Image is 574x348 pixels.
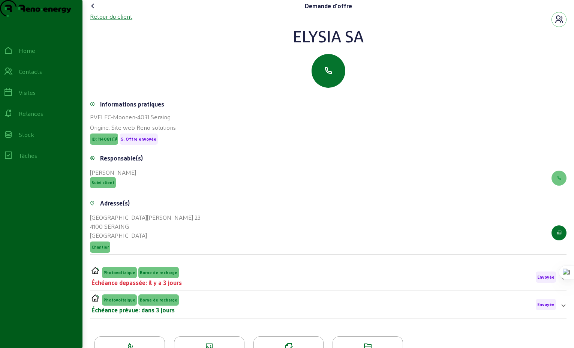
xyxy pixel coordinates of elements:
[121,136,156,142] span: 5. Offre envoyée
[140,297,177,303] span: Borne de recharge
[537,274,555,280] span: Envoyée
[100,199,130,208] div: Adresse(s)
[91,306,179,315] div: Échéance prévue: dans 3 jours
[90,27,567,45] div: Elysia SA
[305,1,352,10] div: Demande d'offre
[90,267,567,288] mat-expansion-panel-header: PVELECPhotovoltaiqueBorne de rechargeÉchéance depassée: il y a 3 joursEnvoyée
[90,168,136,177] div: [PERSON_NAME]
[19,67,42,76] div: Contacts
[90,123,567,132] div: Origine: Site web Reno-solutions
[91,136,111,142] span: ID: 114081
[90,294,567,315] mat-expansion-panel-header: PVELECPhotovoltaiqueBorne de rechargeÉchéance prévue: dans 3 joursEnvoyée
[103,297,135,303] span: Photovoltaique
[90,222,201,231] div: 4100 SERAING
[19,151,37,160] div: Tâches
[91,180,114,185] span: Suivi client
[90,112,567,121] div: PVELEC-Moonen-4031 Seraing
[19,109,43,118] div: Relances
[19,88,36,97] div: Visites
[91,278,182,287] div: Échéance depassée: il y a 3 jours
[91,244,109,250] span: Chantier
[90,12,132,21] div: Retour du client
[91,267,99,274] img: PVELEC
[100,154,143,163] div: Responsable(s)
[91,294,99,301] img: PVELEC
[90,213,201,222] div: [GEOGRAPHIC_DATA][PERSON_NAME] 23
[140,270,177,275] span: Borne de recharge
[100,100,164,109] div: Informations pratiques
[90,231,201,240] div: [GEOGRAPHIC_DATA]
[103,270,135,275] span: Photovoltaique
[19,46,35,55] div: Home
[537,302,555,307] span: Envoyée
[19,130,34,139] div: Stock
